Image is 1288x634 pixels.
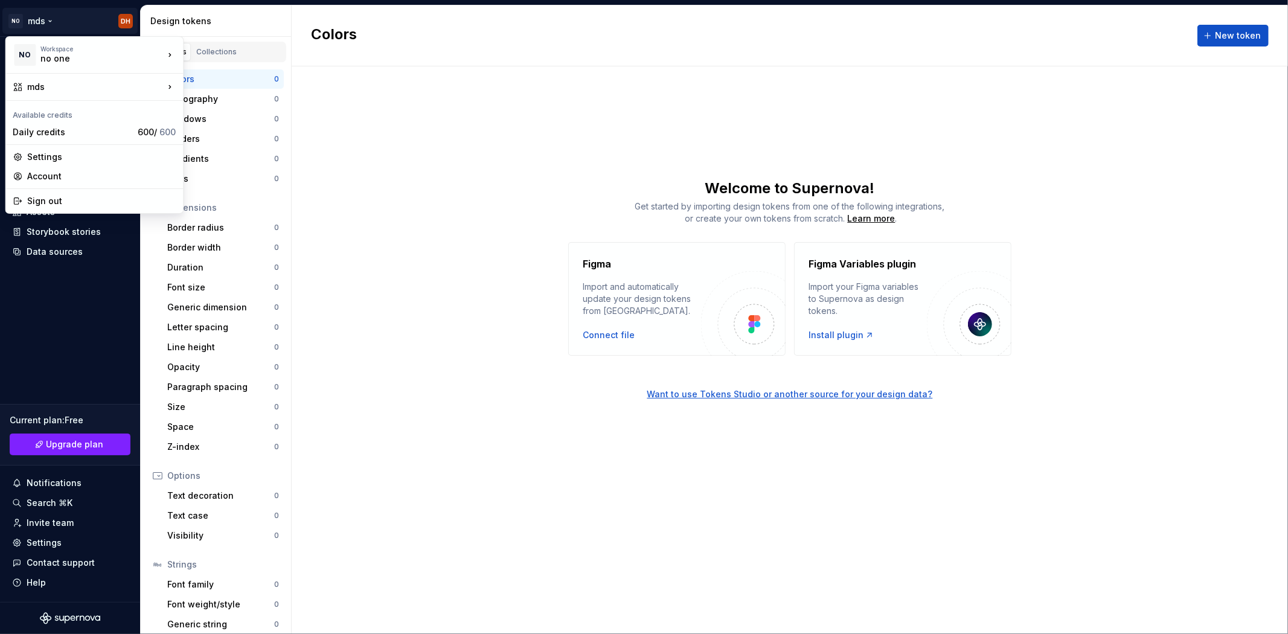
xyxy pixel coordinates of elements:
div: mds [27,81,164,93]
span: 600 / [138,127,176,137]
div: Account [27,170,176,182]
div: Sign out [27,195,176,207]
div: Daily credits [13,126,133,138]
div: Workspace [40,45,164,53]
div: Settings [27,151,176,163]
div: NO [14,44,36,66]
div: no one [40,53,143,65]
div: Available credits [8,103,181,123]
span: 600 [159,127,176,137]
